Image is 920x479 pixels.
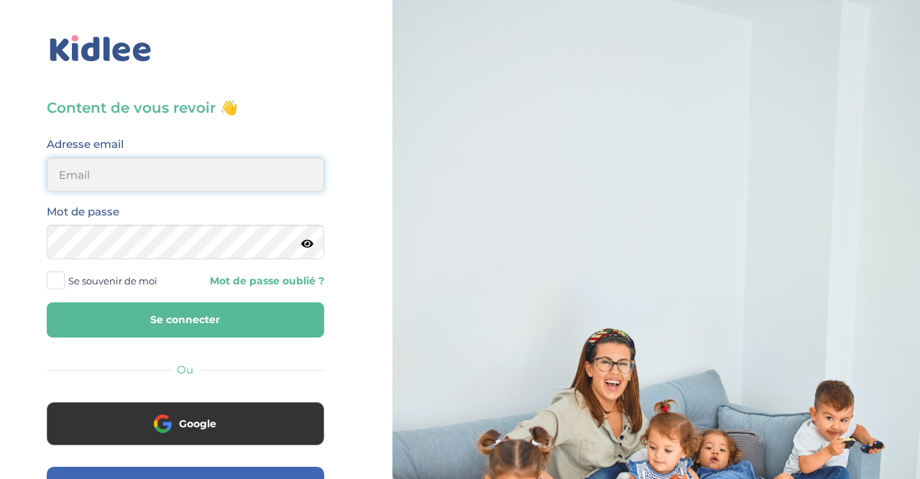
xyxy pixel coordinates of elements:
[179,417,216,431] span: Google
[47,157,324,192] input: Email
[47,402,324,445] button: Google
[177,363,193,376] span: Ou
[68,271,157,290] span: Se souvenir de moi
[47,135,124,154] label: Adresse email
[47,98,324,118] h3: Content de vous revoir 👋
[154,414,172,432] img: google.png
[196,274,324,288] a: Mot de passe oublié ?
[47,32,155,65] img: logo_kidlee_bleu
[47,427,324,440] a: Google
[47,302,324,338] button: Se connecter
[47,203,119,221] label: Mot de passe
